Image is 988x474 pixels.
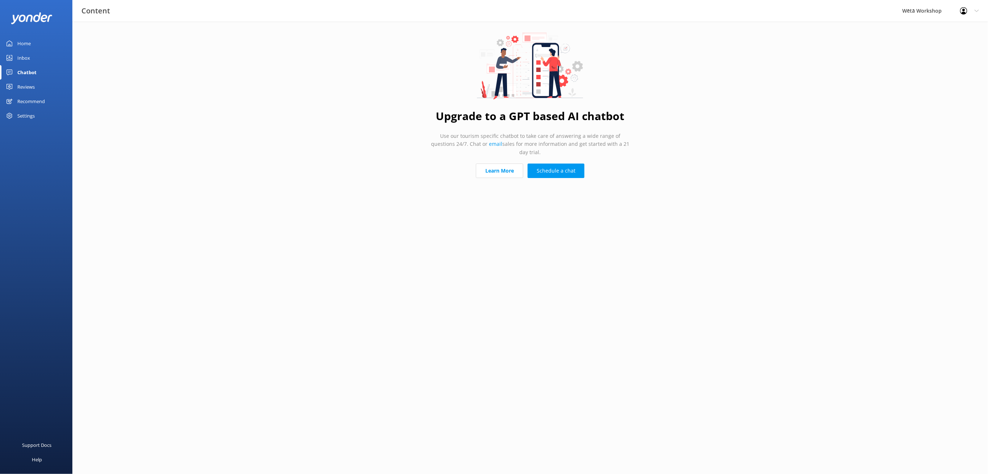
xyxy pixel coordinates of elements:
div: Settings [17,109,35,123]
a: email [489,140,502,147]
a: Learn More [476,164,523,178]
div: Inbox [17,51,30,65]
div: Support Docs [22,438,52,452]
div: Reviews [17,80,35,94]
a: Schedule a chat [528,164,584,178]
p: Use our tourism specific chatbot to take care of answering a wide range of questions 24/7. Chat o... [430,132,630,156]
h3: Content [81,5,110,17]
div: Recommend [17,94,45,109]
div: Home [17,36,31,51]
h1: Upgrade to a GPT based AI chatbot [436,107,625,125]
img: yonder-white-logo.png [11,12,52,24]
div: Chatbot [17,65,37,80]
div: Help [32,452,42,467]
